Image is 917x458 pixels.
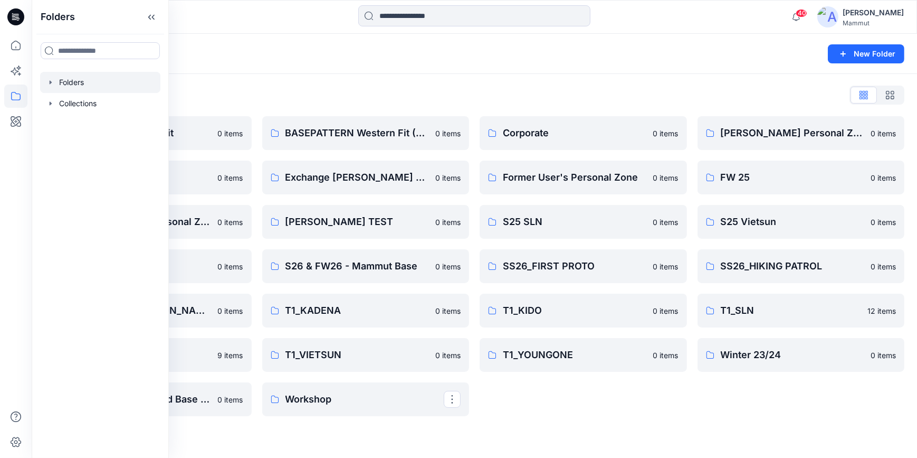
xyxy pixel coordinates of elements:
[262,161,470,194] a: Exchange [PERSON_NAME] & [PERSON_NAME]0 items
[698,338,905,372] a: Winter 23/240 items
[721,259,865,274] p: SS26_HIKING PATROL
[871,128,896,139] p: 0 items
[285,170,429,185] p: Exchange [PERSON_NAME] & [PERSON_NAME]
[218,217,243,228] p: 0 items
[721,126,865,141] p: [PERSON_NAME] Personal Zone
[218,305,243,316] p: 0 items
[262,116,470,150] a: BASEPATTERN Western Fit (NEW)0 items
[698,294,905,328] a: T1_SLN12 items
[262,205,470,239] a: [PERSON_NAME] TEST0 items
[435,128,461,139] p: 0 items
[828,44,904,63] button: New Folder
[721,214,865,229] p: S25 Vietsun
[871,350,896,361] p: 0 items
[653,261,679,272] p: 0 items
[218,128,243,139] p: 0 items
[503,348,647,362] p: T1_YOUNGONE
[480,205,687,239] a: S25 SLN0 items
[503,214,647,229] p: S25 SLN
[285,348,429,362] p: T1_VIETSUN
[218,261,243,272] p: 0 items
[503,170,647,185] p: Former User's Personal Zone
[480,338,687,372] a: T1_YOUNGONE0 items
[218,172,243,183] p: 0 items
[698,116,905,150] a: [PERSON_NAME] Personal Zone0 items
[262,294,470,328] a: T1_KADENA0 items
[653,350,679,361] p: 0 items
[480,294,687,328] a: T1_KIDO0 items
[796,9,807,17] span: 40
[262,338,470,372] a: T1_VIETSUN0 items
[435,172,461,183] p: 0 items
[435,350,461,361] p: 0 items
[817,6,838,27] img: avatar
[218,394,243,405] p: 0 items
[285,214,429,229] p: [PERSON_NAME] TEST
[285,126,429,141] p: BASEPATTERN Western Fit (NEW)
[721,348,865,362] p: Winter 23/24
[653,217,679,228] p: 0 items
[218,350,243,361] p: 9 items
[871,172,896,183] p: 0 items
[435,217,461,228] p: 0 items
[435,305,461,316] p: 0 items
[867,305,896,316] p: 12 items
[698,205,905,239] a: S25 Vietsun0 items
[285,392,444,407] p: Workshop
[503,259,647,274] p: SS26_FIRST PROTO
[480,249,687,283] a: SS26_FIRST PROTO0 items
[653,305,679,316] p: 0 items
[843,6,904,19] div: [PERSON_NAME]
[653,172,679,183] p: 0 items
[285,303,429,318] p: T1_KADENA
[653,128,679,139] p: 0 items
[262,382,470,416] a: Workshop
[435,261,461,272] p: 0 items
[480,116,687,150] a: Corporate0 items
[871,217,896,228] p: 0 items
[698,161,905,194] a: FW 250 items
[262,249,470,283] a: S26 & FW26 - Mammut Base0 items
[503,303,647,318] p: T1_KIDO
[721,303,862,318] p: T1_SLN
[698,249,905,283] a: SS26_HIKING PATROL0 items
[480,161,687,194] a: Former User's Personal Zone0 items
[871,261,896,272] p: 0 items
[721,170,865,185] p: FW 25
[843,19,904,27] div: Mammut
[285,259,429,274] p: S26 & FW26 - Mammut Base
[503,126,647,141] p: Corporate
